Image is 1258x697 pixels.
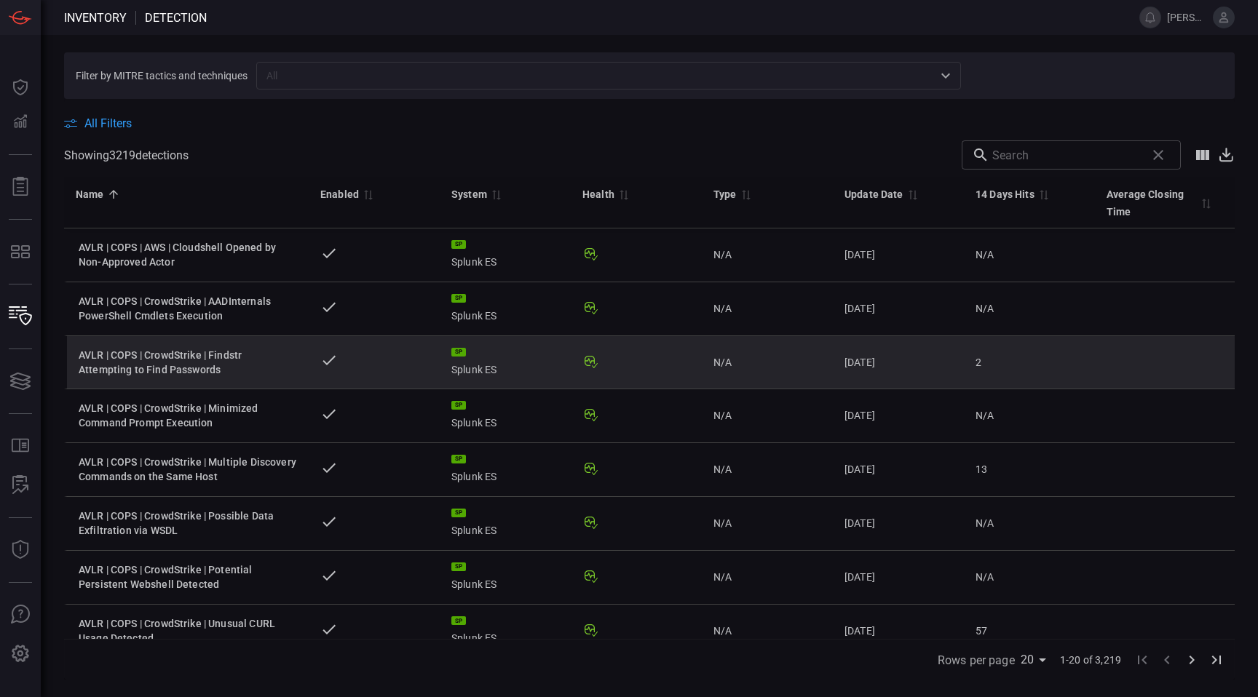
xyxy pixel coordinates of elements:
span: N/A [713,249,732,260]
button: All Filters [64,116,132,130]
span: N/A [713,571,732,583]
div: Rows per page [1021,648,1051,672]
div: SP [451,240,466,249]
div: 14 Days Hits [976,186,1035,203]
span: Go to next page [1179,652,1204,666]
div: 13 [976,462,1083,477]
button: Open [935,65,956,86]
div: Splunk ES [451,562,559,592]
span: N/A [713,463,732,475]
div: SP [451,401,466,410]
span: All Filters [84,116,132,130]
button: Reports [3,170,38,204]
td: [DATE] [833,497,964,551]
td: [DATE] [833,389,964,443]
div: 57 [976,624,1083,638]
span: Sort by 14 Days Hits descending [1035,188,1052,201]
div: Splunk ES [451,455,559,484]
div: AVLR | COPS | CrowdStrike | Findstr Attempting to Find Passwords [79,348,297,377]
div: Average Closing Time [1107,186,1197,220]
div: System [451,186,487,203]
span: Filter by MITRE tactics and techniques [76,70,248,81]
td: [DATE] [833,551,964,605]
button: Cards [3,364,38,399]
div: AVLR | COPS | AWS | Cloudshell Opened by Non-Approved Actor [79,240,297,269]
button: MITRE - Detection Posture [3,234,38,269]
div: AVLR | COPS | CrowdStrike | Unusual CURL Usage Detected [79,616,297,645]
div: Splunk ES [451,509,559,538]
button: Go to last page [1204,648,1229,672]
div: Splunk ES [451,348,559,377]
span: Detection [145,11,207,25]
span: N/A [713,517,732,529]
div: Splunk ES [451,240,559,269]
span: N/A [713,625,732,637]
span: Clear search [1146,143,1171,167]
div: AVLR | COPS | CrowdStrike | Potential Persistent Webshell Detected [79,562,297,592]
button: Inventory [3,299,38,334]
button: Threat Intelligence [3,533,38,567]
span: Sort by Update Date descending [903,188,921,201]
span: Sort by Average Closing Time descending [1197,196,1214,210]
span: Inventory [64,11,127,25]
div: SP [451,616,466,625]
div: SP [451,509,466,517]
td: [DATE] [833,228,964,282]
div: Splunk ES [451,294,559,323]
button: Detections [3,105,38,140]
div: SP [451,348,466,357]
div: Update Date [844,186,903,203]
span: N/A [713,410,732,421]
div: SP [451,294,466,303]
span: Go to last page [1204,652,1229,666]
span: N/A [713,357,732,368]
div: SP [451,562,466,571]
button: Ask Us A Question [3,597,38,632]
div: AVLR | COPS | CrowdStrike | Multiple Discovery Commands on the Same Host [79,455,297,484]
span: Go to previous page [1155,652,1179,666]
div: Name [76,186,104,203]
input: Search [992,140,1140,170]
span: [PERSON_NAME].[PERSON_NAME] [1167,12,1207,23]
td: [DATE] [833,282,964,336]
span: N/A [976,410,994,421]
td: [DATE] [833,443,964,497]
div: Splunk ES [451,616,559,645]
span: Sort by Type descending [737,188,754,201]
div: AVLR | COPS | CrowdStrike | Possible Data Exfiltration via WSDL [79,509,297,538]
span: N/A [976,249,994,260]
span: Go to first page [1130,652,1155,666]
span: 1-20 of 3,219 [1060,653,1121,667]
span: N/A [713,303,732,314]
div: 2 [976,355,1083,370]
input: All [261,66,933,84]
button: Show/Hide columns [1188,140,1217,170]
button: Dashboard [3,70,38,105]
span: N/A [976,571,994,583]
span: N/A [976,517,994,529]
span: N/A [976,303,994,314]
button: Preferences [3,637,38,672]
button: Rule Catalog [3,429,38,463]
div: AVLR | COPS | CrowdStrike | AADInternals PowerShell Cmdlets Execution [79,294,297,323]
td: [DATE] [833,336,964,389]
div: AVLR | COPS | CrowdStrike | Minimized Command Prompt Execution [79,401,297,430]
td: [DATE] [833,605,964,658]
span: Sort by Health ascending [614,188,632,201]
button: Go to next page [1179,648,1204,672]
span: Sort by System ascending [487,188,505,201]
span: Sort by Enabled descending [359,188,376,201]
div: SP [451,455,466,463]
div: Health [582,186,614,203]
button: Export [1217,146,1235,163]
button: ALERT ANALYSIS [3,468,38,503]
span: Sorted by Name ascending [104,188,122,201]
span: Showing 3219 detection s [64,148,189,162]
